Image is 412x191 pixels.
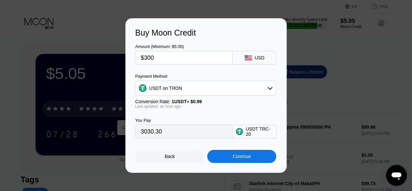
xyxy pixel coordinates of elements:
div: Continue [207,150,276,163]
div: USD [255,55,264,60]
div: Conversion Rate: [135,99,276,104]
div: Continue [233,154,251,159]
div: USDT TRC-20 [246,126,273,137]
div: USDT on TRON [149,86,182,91]
span: 1 USDT ≈ $0.99 [172,99,202,104]
div: Back [135,150,204,163]
div: Amount (Minimum: $5.00) [135,44,233,49]
div: Buy Moon Credit [135,28,277,38]
div: USDT on TRON [135,82,276,95]
div: Back [165,154,175,159]
input: $0.00 [141,51,227,64]
div: Last updated: an hour ago [135,104,276,109]
div: Payment Method [135,74,276,79]
iframe: Button to launch messaging window [386,165,407,186]
div: You Pay [135,118,233,123]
